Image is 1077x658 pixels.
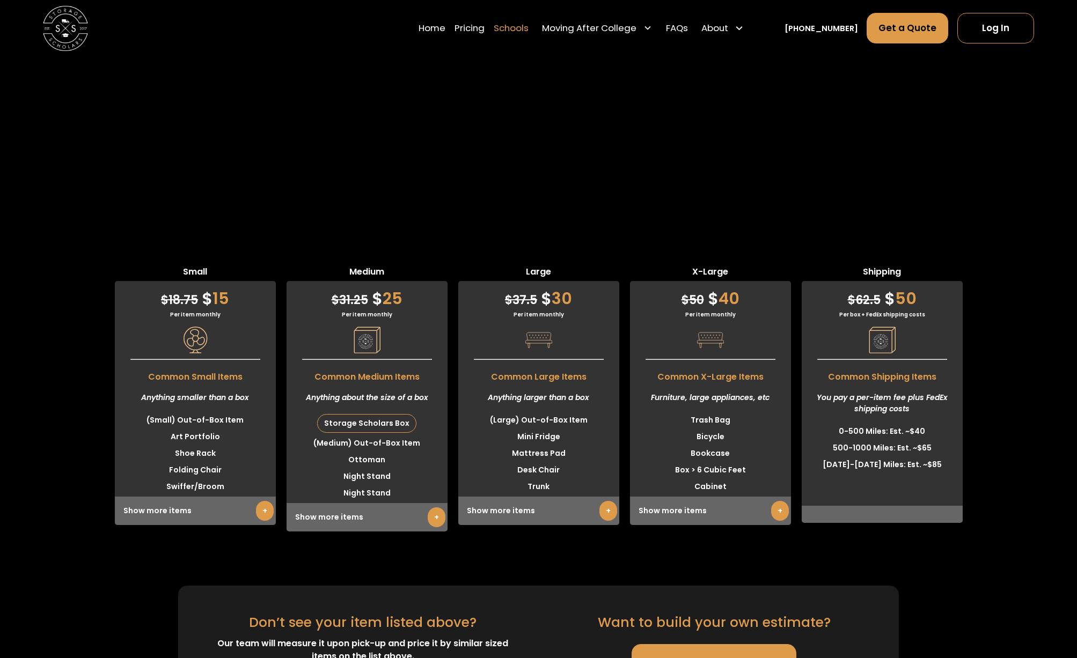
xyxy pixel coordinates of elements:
div: 30 [458,281,619,310]
div: 50 [802,281,963,310]
span: Shipping [802,265,963,281]
img: Pricing Category Icon [697,327,724,353]
li: Night Stand [287,485,448,501]
img: Storage Scholars main logo [43,5,88,50]
span: Common Medium Items [287,365,448,383]
a: + [599,501,617,521]
li: Art Portfolio [115,428,276,445]
div: Moving After College [542,21,636,35]
div: 25 [287,281,448,310]
div: Moving After College [538,12,657,44]
li: Mattress Pad [458,445,619,462]
a: Get a Quote [867,13,948,43]
span: 18.75 [161,292,198,308]
li: Desk Chair [458,462,619,478]
span: Common Small Items [115,365,276,383]
span: $ [372,287,383,310]
li: [DATE]-[DATE] Miles: Est. ~$85 [802,456,963,473]
li: Cabinet [630,478,791,495]
li: Mini Fridge [458,428,619,445]
div: About [697,12,748,44]
li: (Medium) Out-of-Box Item [287,435,448,452]
span: Small [115,265,276,281]
div: Show more items [630,497,791,525]
span: 31.25 [332,292,368,308]
li: Bookcase [630,445,791,462]
div: Anything about the size of a box [287,383,448,412]
a: [PHONE_NUMBER] [785,22,858,34]
span: $ [708,287,719,310]
span: $ [202,287,213,310]
div: Show more items [458,497,619,525]
span: Medium [287,265,448,281]
div: Anything smaller than a box [115,383,276,412]
div: Per box + FedEx shipping costs [802,310,963,319]
a: Schools [494,12,529,44]
div: Show more items [287,503,448,531]
span: X-Large [630,265,791,281]
span: $ [682,292,689,308]
li: Box > 6 Cubic Feet [630,462,791,478]
span: $ [884,287,895,310]
li: Night Stand [287,468,448,485]
span: $ [848,292,855,308]
img: Pricing Category Icon [525,327,552,353]
li: Swiffer/Broom [115,478,276,495]
a: + [771,501,789,521]
span: 50 [682,292,704,308]
a: Log In [957,13,1034,43]
div: Want to build your own estimate? [598,612,831,633]
a: + [256,501,274,521]
div: About [701,21,728,35]
img: Pricing Category Icon [869,327,896,353]
span: Common X-Large Items [630,365,791,383]
div: Storage Scholars Box [318,415,416,432]
li: (Large) Out-of-Box Item [458,412,619,428]
div: Per item monthly [287,310,448,319]
span: $ [332,292,339,308]
li: Folding Chair [115,462,276,478]
div: Per item monthly [115,310,276,319]
span: $ [505,292,512,308]
img: Pricing Category Icon [182,327,209,353]
img: Pricing Category Icon [354,327,380,353]
li: 0-500 Miles: Est. ~$40 [802,423,963,440]
div: 40 [630,281,791,310]
span: Large [458,265,619,281]
li: (Small) Out-of-Box Item [115,412,276,428]
div: Don’t see your item listed above? [249,612,477,633]
span: Common Shipping Items [802,365,963,383]
div: Per item monthly [458,310,619,319]
div: Anything larger than a box [458,383,619,412]
div: You pay a per-item fee plus FedEx shipping costs [802,383,963,423]
li: Trash Bag [630,412,791,428]
span: $ [161,292,168,308]
a: Home [419,12,445,44]
a: Pricing [455,12,485,44]
li: Trunk [458,478,619,495]
a: + [428,507,445,527]
a: FAQs [666,12,688,44]
div: 15 [115,281,276,310]
div: Furniture, large appliances, etc [630,383,791,412]
span: 37.5 [505,292,537,308]
li: Shoe Rack [115,445,276,462]
div: Per item monthly [630,310,791,319]
li: Ottoman [287,452,448,468]
span: 62.5 [848,292,881,308]
div: Show more items [115,497,276,525]
li: Bicycle [630,428,791,445]
span: $ [541,287,552,310]
li: 500-1000 Miles: Est. ~$65 [802,440,963,456]
span: Common Large Items [458,365,619,383]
